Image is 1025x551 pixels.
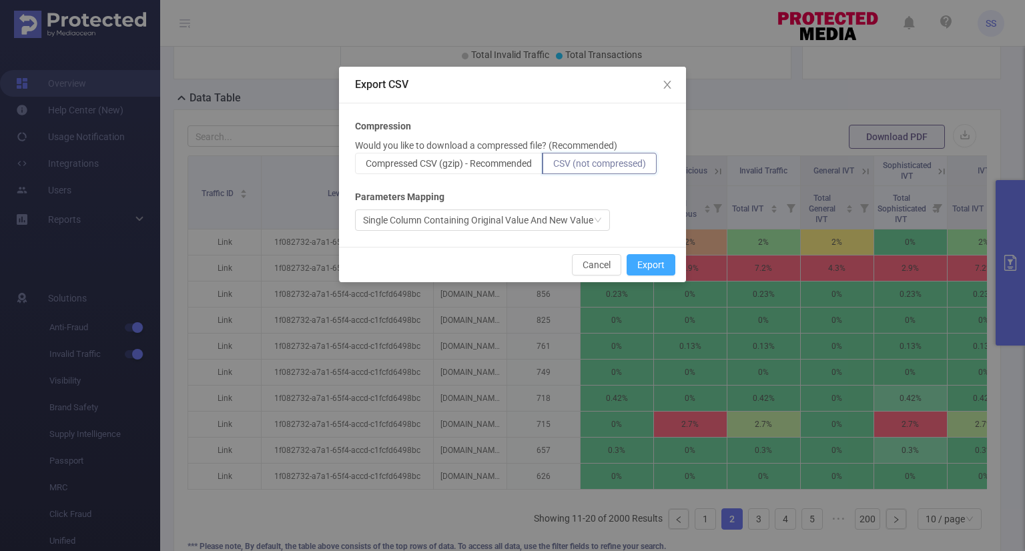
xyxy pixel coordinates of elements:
span: Compressed CSV (gzip) - Recommended [366,158,532,169]
b: Compression [355,119,411,133]
div: Single Column Containing Original Value And New Value [363,210,593,230]
b: Parameters Mapping [355,190,444,204]
p: Would you like to download a compressed file? (Recommended) [355,139,617,153]
div: Export CSV [355,77,670,92]
button: Export [627,254,675,275]
button: Cancel [572,254,621,275]
span: CSV (not compressed) [553,158,646,169]
button: Close [649,67,686,104]
i: icon: down [594,216,602,225]
i: icon: close [662,79,673,90]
